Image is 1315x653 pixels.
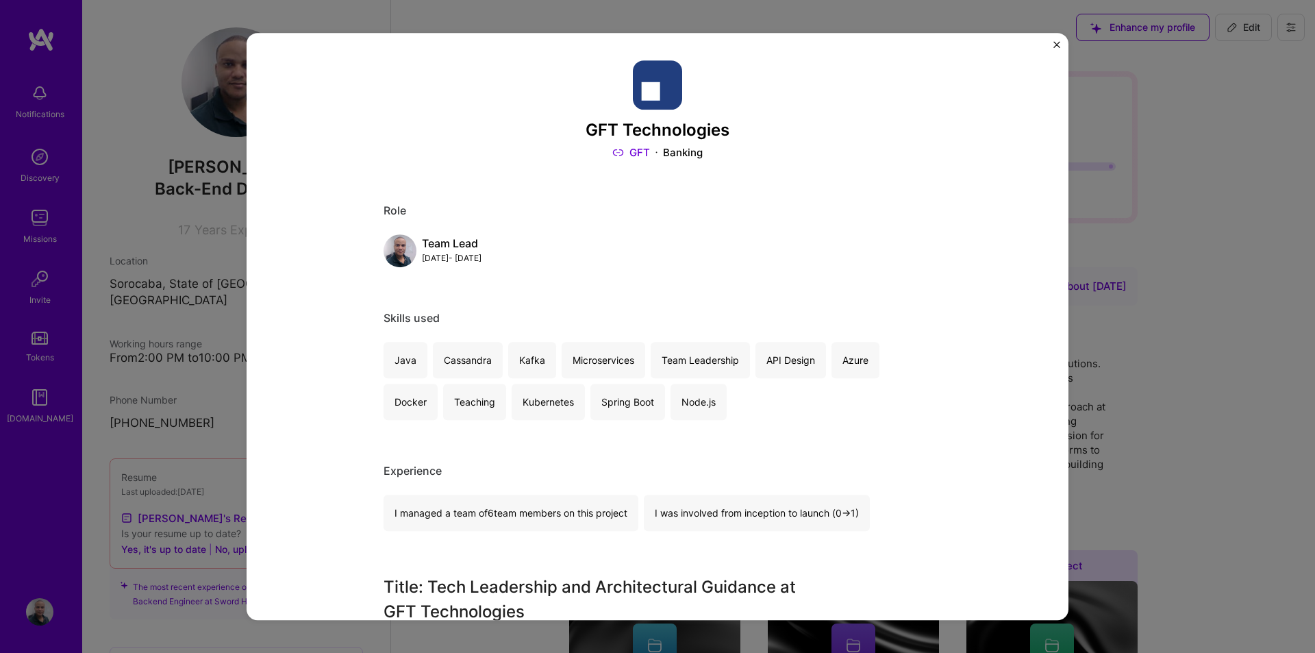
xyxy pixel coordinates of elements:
div: Azure [831,342,879,378]
div: API Design [755,342,826,378]
div: Team Leadership [651,342,750,378]
img: Link [612,145,624,160]
div: Node.js [671,384,727,420]
a: GFT [612,145,650,160]
div: Microservices [562,342,645,378]
div: Cassandra [433,342,503,378]
div: Teaching [443,384,506,420]
div: Experience [384,464,931,478]
button: Close [1053,41,1060,56]
div: I managed a team of 6 team members on this project [384,495,638,531]
img: Company logo [633,60,682,110]
div: Banking [663,145,703,160]
div: Skills used [384,311,931,325]
div: I was involved from inception to launch (0 -> 1) [644,495,870,531]
div: Role [384,204,931,218]
div: Kafka [508,342,556,378]
img: Dot [655,145,657,160]
h3: GFT Technologies [384,121,931,140]
div: Spring Boot [590,384,665,420]
div: Docker [384,384,438,420]
div: [DATE] - [DATE] [422,251,481,265]
div: Kubernetes [512,384,585,420]
h3: Title: Tech Leadership and Architectural Guidance at GFT Technologies [384,575,829,624]
div: Team Lead [422,236,481,251]
div: Java [384,342,427,378]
